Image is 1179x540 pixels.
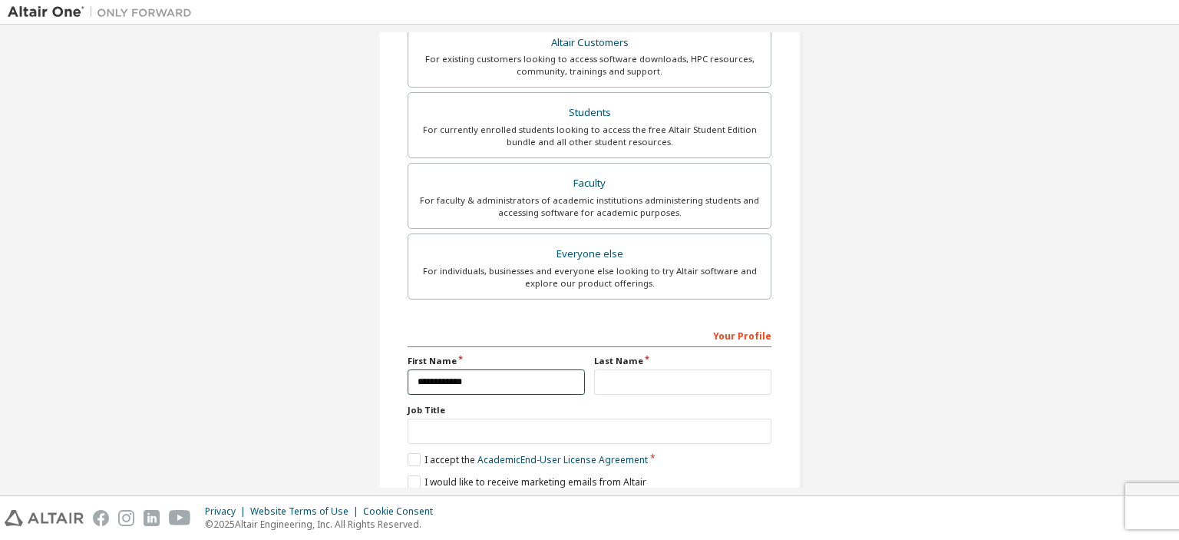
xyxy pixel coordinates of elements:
img: instagram.svg [118,510,134,526]
div: Altair Customers [418,32,761,54]
img: Altair One [8,5,200,20]
img: linkedin.svg [144,510,160,526]
label: First Name [408,355,585,367]
div: Privacy [205,505,250,518]
label: I accept the [408,453,648,466]
img: altair_logo.svg [5,510,84,526]
div: Cookie Consent [363,505,442,518]
div: For currently enrolled students looking to access the free Altair Student Edition bundle and all ... [418,124,761,148]
div: Students [418,102,761,124]
label: I would like to receive marketing emails from Altair [408,475,646,489]
div: Everyone else [418,243,761,265]
img: youtube.svg [169,510,191,526]
div: For individuals, businesses and everyone else looking to try Altair software and explore our prod... [418,265,761,290]
div: Your Profile [408,323,771,347]
label: Last Name [594,355,771,367]
img: facebook.svg [93,510,109,526]
a: Academic End-User License Agreement [477,453,648,466]
div: For existing customers looking to access software downloads, HPC resources, community, trainings ... [418,53,761,78]
div: For faculty & administrators of academic institutions administering students and accessing softwa... [418,194,761,219]
div: Faculty [418,173,761,194]
label: Job Title [408,404,771,416]
p: © 2025 Altair Engineering, Inc. All Rights Reserved. [205,518,442,531]
div: Website Terms of Use [250,505,363,518]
